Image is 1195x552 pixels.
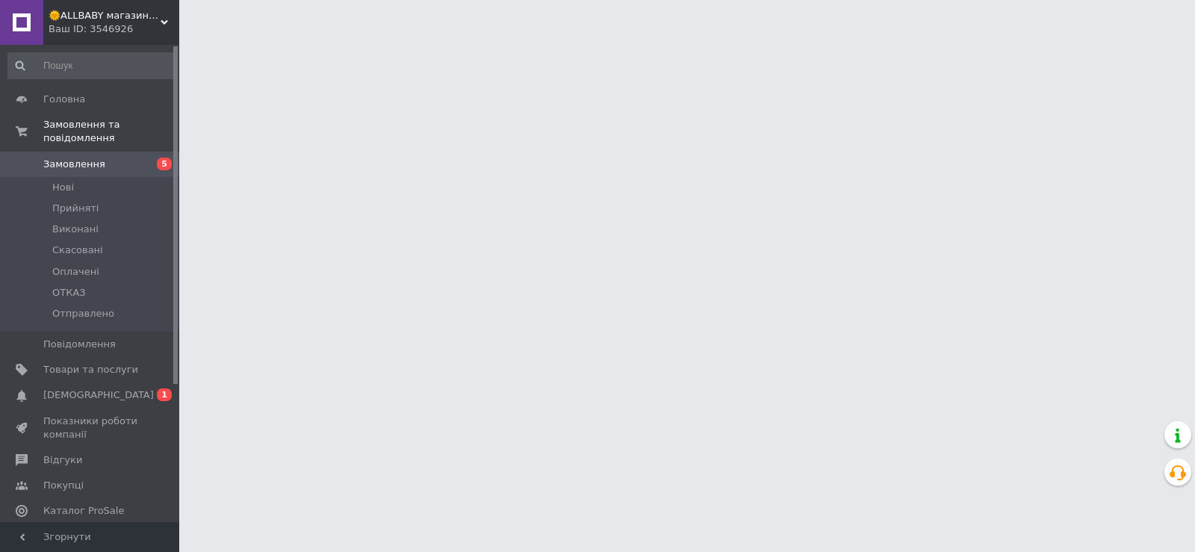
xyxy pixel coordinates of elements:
div: Ваш ID: 3546926 [49,22,179,36]
span: 🌞ALLBABY магазин товарів для дітей [49,9,161,22]
span: 5 [157,158,172,170]
span: Нові [52,181,74,194]
span: Виконані [52,223,99,236]
span: Головна [43,93,85,106]
span: Показники роботи компанії [43,415,138,441]
input: Пошук [7,52,176,79]
span: Скасовані [52,244,103,257]
span: Каталог ProSale [43,504,124,518]
span: Повідомлення [43,338,116,351]
span: Замовлення та повідомлення [43,118,179,145]
span: Товари та послуги [43,363,138,376]
span: Замовлення [43,158,105,171]
span: ОТКАЗ [52,286,86,300]
span: Отправлено [52,307,114,320]
span: Відгуки [43,453,82,467]
span: Оплачені [52,265,99,279]
span: Прийняті [52,202,99,215]
span: Покупці [43,479,84,492]
span: [DEMOGRAPHIC_DATA] [43,388,154,402]
span: 1 [157,388,172,401]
